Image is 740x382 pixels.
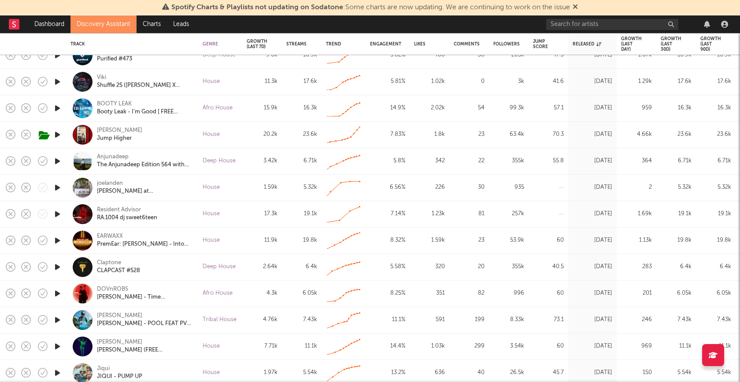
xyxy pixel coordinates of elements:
[414,235,445,246] div: 1.59k
[203,50,236,60] div: Deep House
[700,288,731,299] div: 6.05k
[97,338,142,346] a: [PERSON_NAME]
[370,209,405,219] div: 7.14 %
[573,129,612,140] div: [DATE]
[661,209,692,219] div: 19.1k
[533,50,564,60] div: 47.3
[621,156,652,166] div: 364
[454,41,480,47] div: Comments
[203,103,233,113] div: Afro House
[97,74,106,82] div: Viki
[414,315,445,325] div: 591
[533,39,551,49] div: Jump Score
[370,41,401,47] div: Engagement
[370,182,405,193] div: 6.56 %
[171,4,570,11] span: : Some charts are now updating. We are continuing to work on the issue
[546,19,678,30] input: Search for artists
[97,187,192,195] div: [PERSON_NAME] at [PERSON_NAME][GEOGRAPHIC_DATA] [GEOGRAPHIC_DATA] - [DATE]
[493,182,524,193] div: 935
[700,103,731,113] div: 16.3k
[454,50,485,60] div: 30
[661,76,692,87] div: 17.6k
[370,367,405,378] div: 13.2 %
[493,103,524,113] div: 99.3k
[247,341,277,352] div: 7.71k
[97,365,110,373] a: Jiqui
[573,50,612,60] div: [DATE]
[573,209,612,219] div: [DATE]
[370,129,405,140] div: 7.83 %
[28,15,70,33] a: Dashboard
[370,76,405,87] div: 5.81 %
[97,100,132,108] a: BOOTY LEAK
[97,259,121,267] a: Claptone
[621,182,652,193] div: 2
[370,235,405,246] div: 8.32 %
[493,262,524,272] div: 355k
[97,206,157,222] a: Resident AdvisorRA.1004 dj sweet6teen
[203,288,233,299] div: Afro House
[167,15,195,33] a: Leads
[370,156,405,166] div: 5.8 %
[573,4,578,11] span: Dismiss
[621,76,652,87] div: 1.29k
[171,4,343,11] span: Spotify Charts & Playlists not updating on Sodatone
[700,76,731,87] div: 17.6k
[661,288,692,299] div: 6.05k
[97,55,132,63] div: Purified #473
[533,235,564,246] div: 60
[573,156,612,166] div: [DATE]
[97,346,192,354] a: [PERSON_NAME] (FREE DOWNLOAD)
[493,235,524,246] div: 53.9k
[454,367,485,378] div: 40
[286,156,317,166] div: 6.71k
[286,50,317,60] div: 10.9k
[661,341,692,352] div: 11.1k
[454,76,485,87] div: 0
[247,209,277,219] div: 17.3k
[370,103,405,113] div: 14.9 %
[97,232,123,240] a: EARWAXX
[533,367,564,378] div: 45.7
[370,315,405,325] div: 11.1 %
[97,285,128,293] a: DOVnROBS
[97,373,142,381] a: JIQUI - PUMP UP
[97,180,192,195] a: joelanden[PERSON_NAME] at [PERSON_NAME][GEOGRAPHIC_DATA] [GEOGRAPHIC_DATA] - [DATE]
[661,50,692,60] div: 10.9k
[661,129,692,140] div: 23.6k
[286,341,317,352] div: 11.1k
[454,235,485,246] div: 23
[700,182,731,193] div: 5.32k
[533,129,564,140] div: 70.3
[247,156,277,166] div: 3.42k
[247,103,277,113] div: 15.9k
[97,320,192,328] a: [PERSON_NAME] - POOL FEAT PVT (PROMO SET)
[286,41,307,47] div: Streams
[286,315,317,325] div: 7.43k
[203,367,220,378] div: House
[247,50,277,60] div: 9.6k
[454,103,485,113] div: 54
[247,367,277,378] div: 1.97k
[700,262,731,272] div: 6.4k
[286,235,317,246] div: 19.8k
[454,341,485,352] div: 299
[493,50,524,60] div: 285k
[370,288,405,299] div: 8.25 %
[286,262,317,272] div: 6.4k
[661,315,692,325] div: 7.43k
[97,293,192,301] div: [PERSON_NAME] - Time (DOVnROBS Remix)
[493,288,524,299] div: 996
[621,341,652,352] div: 969
[286,367,317,378] div: 5.54k
[454,262,485,272] div: 20
[533,156,564,166] div: 55.8
[533,262,564,272] div: 40.5
[414,367,445,378] div: 636
[573,235,612,246] div: [DATE]
[621,209,652,219] div: 1.69k
[661,367,692,378] div: 5.54k
[621,129,652,140] div: 4.66k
